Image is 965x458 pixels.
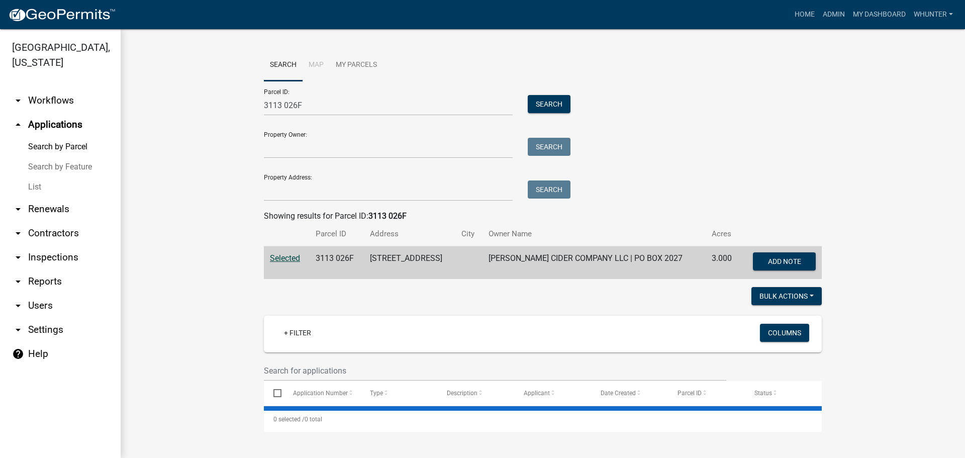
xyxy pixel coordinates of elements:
i: arrow_drop_down [12,324,24,336]
button: Search [528,138,570,156]
th: Address [364,222,455,246]
span: Status [754,390,772,397]
td: 3.000 [706,246,740,280]
button: Add Note [753,252,816,270]
th: Parcel ID [310,222,364,246]
input: Search for applications [264,360,726,381]
span: Description [447,390,477,397]
span: 0 selected / [273,416,305,423]
i: arrow_drop_down [12,227,24,239]
i: arrow_drop_down [12,95,24,107]
a: Selected [270,253,300,263]
strong: 3113 026F [368,211,407,221]
button: Search [528,180,570,199]
th: Acres [706,222,740,246]
i: arrow_drop_down [12,251,24,263]
td: [STREET_ADDRESS] [364,246,455,280]
span: Date Created [601,390,636,397]
button: Search [528,95,570,113]
span: Type [370,390,383,397]
i: arrow_drop_down [12,203,24,215]
datatable-header-cell: Application Number [283,381,360,405]
td: [PERSON_NAME] CIDER COMPANY LLC | PO BOX 2027 [482,246,706,280]
datatable-header-cell: Date Created [591,381,668,405]
span: Parcel ID [678,390,702,397]
th: Owner Name [482,222,706,246]
td: 3113 026F [310,246,364,280]
button: Bulk Actions [751,287,822,305]
i: arrow_drop_down [12,276,24,288]
th: City [455,222,482,246]
datatable-header-cell: Select [264,381,283,405]
span: Applicant [524,390,550,397]
datatable-header-cell: Status [745,381,822,405]
div: 0 total [264,407,822,432]
i: arrow_drop_up [12,119,24,131]
datatable-header-cell: Description [437,381,514,405]
a: My Parcels [330,49,383,81]
datatable-header-cell: Type [360,381,437,405]
span: Add Note [767,257,801,265]
i: arrow_drop_down [12,300,24,312]
a: whunter [910,5,957,24]
a: + Filter [276,324,319,342]
div: Showing results for Parcel ID: [264,210,822,222]
a: Admin [819,5,849,24]
i: help [12,348,24,360]
span: Application Number [293,390,348,397]
datatable-header-cell: Parcel ID [668,381,745,405]
a: Search [264,49,303,81]
datatable-header-cell: Applicant [514,381,591,405]
button: Columns [760,324,809,342]
a: My Dashboard [849,5,910,24]
a: Home [791,5,819,24]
